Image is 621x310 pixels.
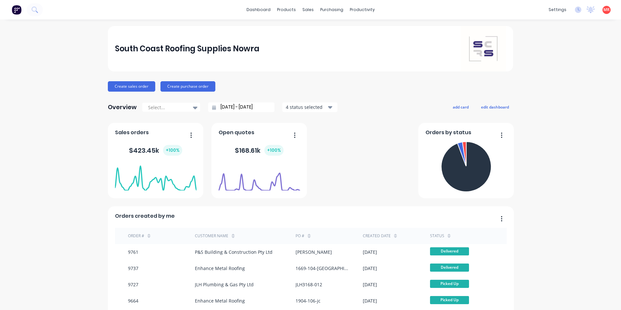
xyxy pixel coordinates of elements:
div: JLH3168-012 [296,281,322,288]
div: Order # [128,233,144,239]
div: sales [299,5,317,15]
div: [DATE] [363,265,377,272]
a: dashboard [243,5,274,15]
button: Create sales order [108,81,155,92]
div: + 100 % [163,145,182,156]
div: [DATE] [363,297,377,304]
span: Open quotes [219,129,254,136]
div: purchasing [317,5,347,15]
button: edit dashboard [477,103,513,111]
div: Overview [108,101,137,114]
div: $ 423.45k [129,145,182,156]
div: 9761 [128,249,138,255]
img: South Coast Roofing Supplies Nowra [461,26,506,71]
span: Delivered [430,264,469,272]
div: Enhance Metal Roofing [195,265,245,272]
div: status [430,233,444,239]
div: [DATE] [363,281,377,288]
span: Picked Up [430,296,469,304]
span: Sales orders [115,129,149,136]
div: $ 168.61k [235,145,284,156]
button: Create purchase order [160,81,215,92]
div: Enhance Metal Roofing [195,297,245,304]
div: 9737 [128,265,138,272]
span: MR [603,7,610,13]
div: settings [545,5,570,15]
div: [DATE] [363,249,377,255]
div: 4 status selected [286,104,327,110]
div: PO # [296,233,304,239]
div: South Coast Roofing Supplies Nowra [115,42,260,55]
div: 1669-104-[GEOGRAPHIC_DATA] [296,265,350,272]
div: P&S Building & Construction Pty Ltd [195,249,272,255]
div: JLH Plumbing & Gas Pty Ltd [195,281,254,288]
div: 9664 [128,297,138,304]
div: Customer Name [195,233,228,239]
button: 4 status selected [282,102,337,112]
span: Picked Up [430,280,469,288]
div: 9727 [128,281,138,288]
span: Orders by status [425,129,471,136]
div: [PERSON_NAME] [296,249,332,255]
div: productivity [347,5,378,15]
span: Delivered [430,247,469,255]
div: + 100 % [264,145,284,156]
button: add card [449,103,473,111]
div: Created date [363,233,391,239]
div: products [274,5,299,15]
img: Factory [12,5,21,15]
div: 1904-106-jc [296,297,321,304]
